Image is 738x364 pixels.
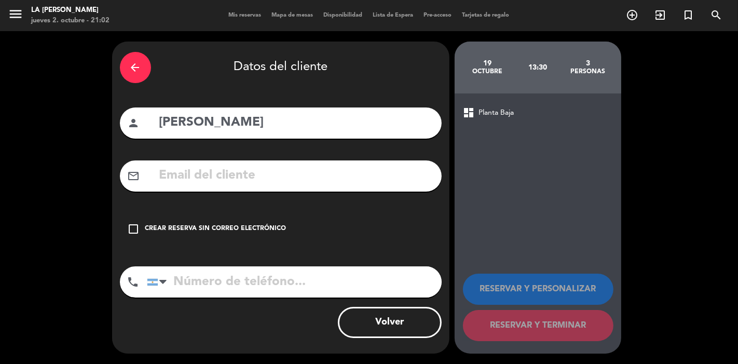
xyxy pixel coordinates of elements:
[145,224,286,234] div: Crear reserva sin correo electrónico
[463,274,613,305] button: RESERVAR Y PERSONALIZAR
[563,59,613,68] div: 3
[224,12,267,18] span: Mis reservas
[479,107,514,119] span: Planta Baja
[463,310,613,341] button: RESERVAR Y TERMINAR
[319,12,368,18] span: Disponibilidad
[147,267,171,297] div: Argentina: +54
[147,266,442,298] input: Número de teléfono...
[463,106,475,119] span: dashboard
[31,5,110,16] div: LA [PERSON_NAME]
[626,9,638,21] i: add_circle_outline
[128,170,140,182] i: mail_outline
[563,68,613,76] div: personas
[419,12,457,18] span: Pre-acceso
[158,165,434,186] input: Email del cliente
[267,12,319,18] span: Mapa de mesas
[368,12,419,18] span: Lista de Espera
[128,223,140,235] i: check_box_outline_blank
[120,49,442,86] div: Datos del cliente
[127,276,140,288] i: phone
[8,6,23,22] i: menu
[654,9,666,21] i: exit_to_app
[462,68,513,76] div: octubre
[457,12,515,18] span: Tarjetas de regalo
[512,49,563,86] div: 13:30
[31,16,110,26] div: jueves 2. octubre - 21:02
[158,112,434,133] input: Nombre del cliente
[8,6,23,25] button: menu
[129,61,142,74] i: arrow_back
[710,9,722,21] i: search
[128,117,140,129] i: person
[338,307,442,338] button: Volver
[462,59,513,68] div: 19
[682,9,694,21] i: turned_in_not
